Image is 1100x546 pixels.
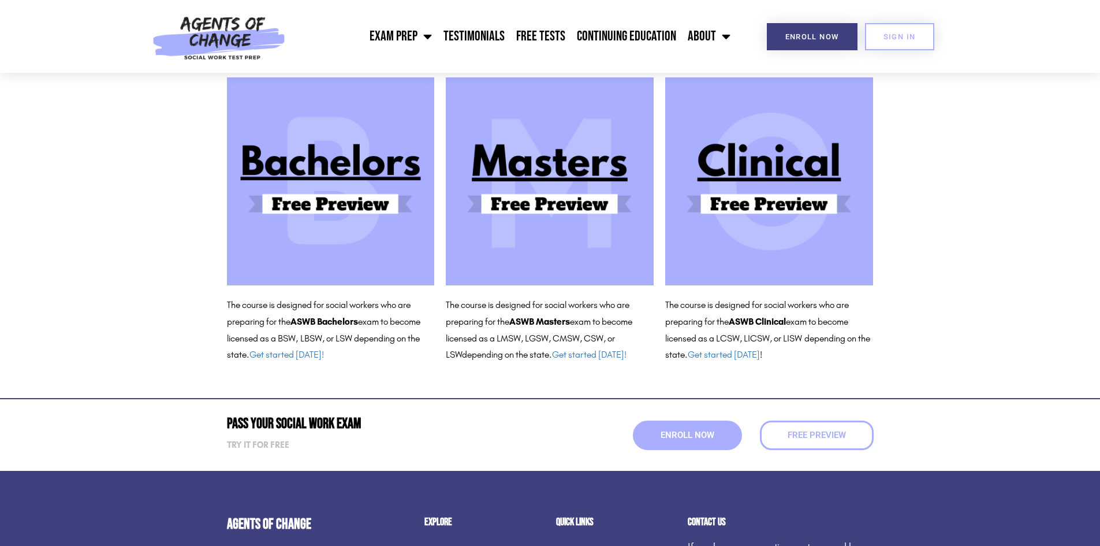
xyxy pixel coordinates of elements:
strong: Try it for free [227,440,289,450]
p: The course is designed for social workers who are preparing for the exam to become licensed as a ... [665,297,873,363]
span: Enroll Now [661,431,714,440]
b: ASWB Clinical [729,316,786,327]
span: . ! [685,349,762,360]
h2: Explore [424,517,545,528]
a: Get started [DATE] [688,349,760,360]
a: Free Tests [510,22,571,51]
a: Exam Prep [364,22,438,51]
a: Testimonials [438,22,510,51]
h2: Pass Your Social Work Exam [227,417,545,431]
p: The course is designed for social workers who are preparing for the exam to become licensed as a ... [227,297,435,363]
a: Get started [DATE]! [552,349,627,360]
span: SIGN IN [883,33,916,40]
h2: Quick Links [556,517,676,528]
span: depending on the state. [462,349,627,360]
h4: Agents of Change [227,517,367,532]
span: Enroll Now [785,33,839,40]
nav: Menu [292,22,736,51]
a: Continuing Education [571,22,682,51]
a: Enroll Now [633,421,742,450]
h2: Contact us [688,517,874,528]
span: Free Preview [788,431,846,440]
a: Get started [DATE]! [249,349,324,360]
a: SIGN IN [865,23,934,50]
a: About [682,22,736,51]
a: Enroll Now [767,23,857,50]
p: The course is designed for social workers who are preparing for the exam to become licensed as a ... [446,297,654,363]
b: ASWB Masters [509,316,570,327]
a: Free Preview [760,421,874,450]
b: ASWB Bachelors [290,316,358,327]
